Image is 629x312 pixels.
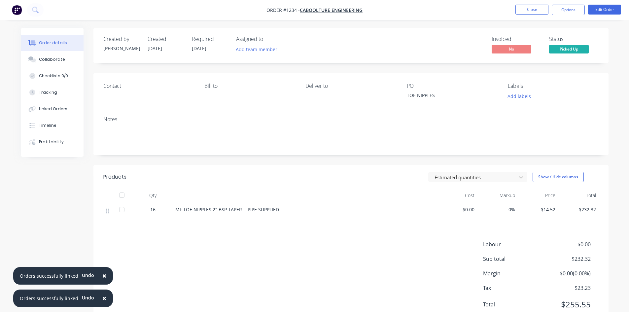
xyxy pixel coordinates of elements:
[21,117,84,134] button: Timeline
[103,173,126,181] div: Products
[103,83,194,89] div: Contact
[192,36,228,42] div: Required
[150,206,156,213] span: 16
[236,45,281,54] button: Add team member
[561,206,596,213] span: $232.32
[148,45,162,52] span: [DATE]
[437,189,477,202] div: Cost
[266,7,300,13] span: Order #1234 -
[477,189,518,202] div: Markup
[39,122,56,128] div: Timeline
[549,45,589,55] button: Picked Up
[20,295,78,302] div: Orders successfully linked
[542,255,590,263] span: $232.32
[21,101,84,117] button: Linked Orders
[518,189,558,202] div: Price
[103,36,140,42] div: Created by
[549,45,589,53] span: Picked Up
[102,294,106,303] span: ×
[78,270,98,280] button: Undo
[96,268,113,284] button: Close
[480,206,515,213] span: 0%
[21,51,84,68] button: Collaborate
[508,83,598,89] div: Labels
[542,298,590,310] span: $255.55
[542,269,590,277] span: $0.00 ( 0.00 %)
[192,45,206,52] span: [DATE]
[407,83,497,89] div: PO
[504,92,535,101] button: Add labels
[542,284,590,292] span: $23.23
[78,293,98,303] button: Undo
[39,73,68,79] div: Checklists 0/0
[103,116,599,122] div: Notes
[232,45,281,54] button: Add team member
[236,36,302,42] div: Assigned to
[483,255,542,263] span: Sub total
[39,40,67,46] div: Order details
[148,36,184,42] div: Created
[204,83,295,89] div: Bill to
[39,106,67,112] div: Linked Orders
[96,291,113,306] button: Close
[552,5,585,15] button: Options
[515,5,548,15] button: Close
[12,5,22,15] img: Factory
[21,68,84,84] button: Checklists 0/0
[21,35,84,51] button: Order details
[483,269,542,277] span: Margin
[39,139,64,145] div: Profitability
[492,45,531,53] span: No
[21,84,84,101] button: Tracking
[102,271,106,280] span: ×
[558,189,599,202] div: Total
[103,45,140,52] div: [PERSON_NAME]
[483,300,542,308] span: Total
[492,36,541,42] div: Invoiced
[20,272,78,279] div: Orders successfully linked
[407,92,489,101] div: TOE NIPPLES
[305,83,396,89] div: Deliver to
[542,240,590,248] span: $0.00
[39,89,57,95] div: Tracking
[588,5,621,15] button: Edit Order
[483,240,542,248] span: Labour
[175,206,279,213] span: MF TOE NIPPLES 2" BSP TAPER - PIPE SUPPLIED
[439,206,475,213] span: $0.00
[300,7,363,13] a: CABOOLTURE ENGINEERING
[133,189,173,202] div: Qty
[39,56,65,62] div: Collaborate
[533,172,584,182] button: Show / Hide columns
[549,36,599,42] div: Status
[483,284,542,292] span: Tax
[21,134,84,150] button: Profitability
[520,206,556,213] span: $14.52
